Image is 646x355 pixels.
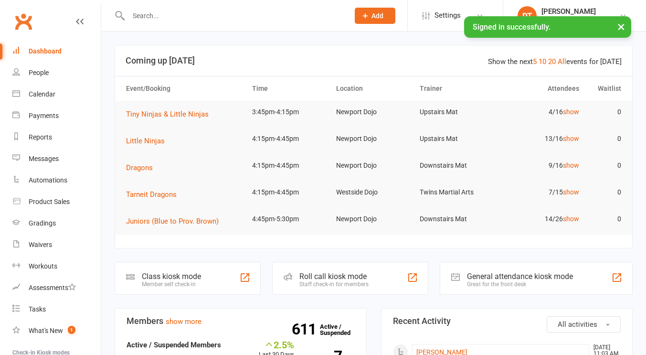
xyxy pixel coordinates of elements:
div: People [29,69,49,76]
td: 7/15 [499,181,583,204]
td: 0 [583,154,625,177]
a: show [563,188,579,196]
button: × [613,16,630,37]
div: Waivers [29,241,52,248]
a: What's New1 [12,320,101,342]
td: 3:45pm-4:15pm [248,101,332,123]
div: Calendar [29,90,55,98]
span: 1 [68,326,75,334]
td: Twins Martial Arts [415,181,499,204]
div: Payments [29,112,59,119]
div: Member self check-in [142,281,201,288]
span: Dragons [126,163,153,172]
td: 14/26 [499,208,583,230]
td: Downstairs Mat [415,154,499,177]
span: Signed in successfully. [473,22,551,32]
th: Trainer [415,76,499,101]
div: Roll call kiosk mode [299,272,369,281]
td: 0 [583,181,625,204]
td: Upstairs Mat [415,128,499,150]
a: Messages [12,148,101,170]
span: Add [371,12,383,20]
strong: 611 [292,322,320,336]
div: DT [518,6,537,25]
td: Upstairs Mat [415,101,499,123]
td: 4:15pm-4:45pm [248,128,332,150]
div: Dashboard [29,47,62,55]
div: Staff check-in for members [299,281,369,288]
a: Tasks [12,299,101,320]
td: 9/16 [499,154,583,177]
div: 2.5% [259,339,294,350]
div: Product Sales [29,198,70,205]
th: Time [248,76,332,101]
th: Attendees [499,76,583,101]
a: show more [166,317,201,326]
div: What's New [29,327,63,334]
button: Tarneit Dragons [126,189,183,200]
button: Add [355,8,395,24]
div: [PERSON_NAME] [541,7,596,16]
a: 20 [548,57,556,66]
td: 4:15pm-4:45pm [248,154,332,177]
a: 611Active / Suspended [320,316,362,343]
span: Tiny Ninjas & Little Ninjas [126,110,209,118]
a: Payments [12,105,101,127]
td: 4:15pm-4:45pm [248,181,332,204]
h3: Members [127,316,355,326]
div: General attendance kiosk mode [467,272,573,281]
th: Location [332,76,416,101]
a: All [558,57,566,66]
td: 0 [583,128,625,150]
div: Reports [29,133,52,141]
a: Gradings [12,213,101,234]
span: Juniors (Blue to Prov. Brown) [126,217,219,226]
td: 0 [583,101,625,123]
td: Newport Dojo [332,128,416,150]
a: People [12,62,101,84]
div: Twins Martial Arts [541,16,596,24]
span: All activities [558,320,597,329]
div: Tasks [29,305,46,313]
div: Gradings [29,219,56,227]
input: Search... [126,9,342,22]
h3: Recent Activity [393,316,621,326]
a: Dashboard [12,41,101,62]
td: Newport Dojo [332,101,416,123]
button: Juniors (Blue to Prov. Brown) [126,215,225,227]
a: 5 [533,57,537,66]
div: Class kiosk mode [142,272,201,281]
div: Great for the front desk [467,281,573,288]
a: Assessments [12,277,101,299]
a: Workouts [12,256,101,277]
a: Clubworx [11,10,35,33]
span: Little Ninjas [126,137,165,145]
button: Dragons [126,162,159,173]
h3: Coming up [DATE] [126,56,622,65]
td: Newport Dojo [332,208,416,230]
a: show [563,135,579,142]
a: show [563,108,579,116]
div: Messages [29,155,59,162]
td: Newport Dojo [332,154,416,177]
th: Waitlist [583,76,625,101]
div: Workouts [29,262,57,270]
a: show [563,161,579,169]
div: Automations [29,176,67,184]
strong: Active / Suspended Members [127,341,221,349]
a: Waivers [12,234,101,256]
td: 13/16 [499,128,583,150]
td: 0 [583,208,625,230]
a: Calendar [12,84,101,105]
th: Event/Booking [122,76,248,101]
a: Product Sales [12,191,101,213]
td: Westside Dojo [332,181,416,204]
button: Little Ninjas [126,135,171,147]
span: Settings [434,5,461,26]
td: 4:45pm-5:30pm [248,208,332,230]
button: Tiny Ninjas & Little Ninjas [126,108,215,120]
a: Automations [12,170,101,191]
a: show [563,215,579,223]
div: Assessments [29,284,76,291]
button: All activities [547,316,621,333]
